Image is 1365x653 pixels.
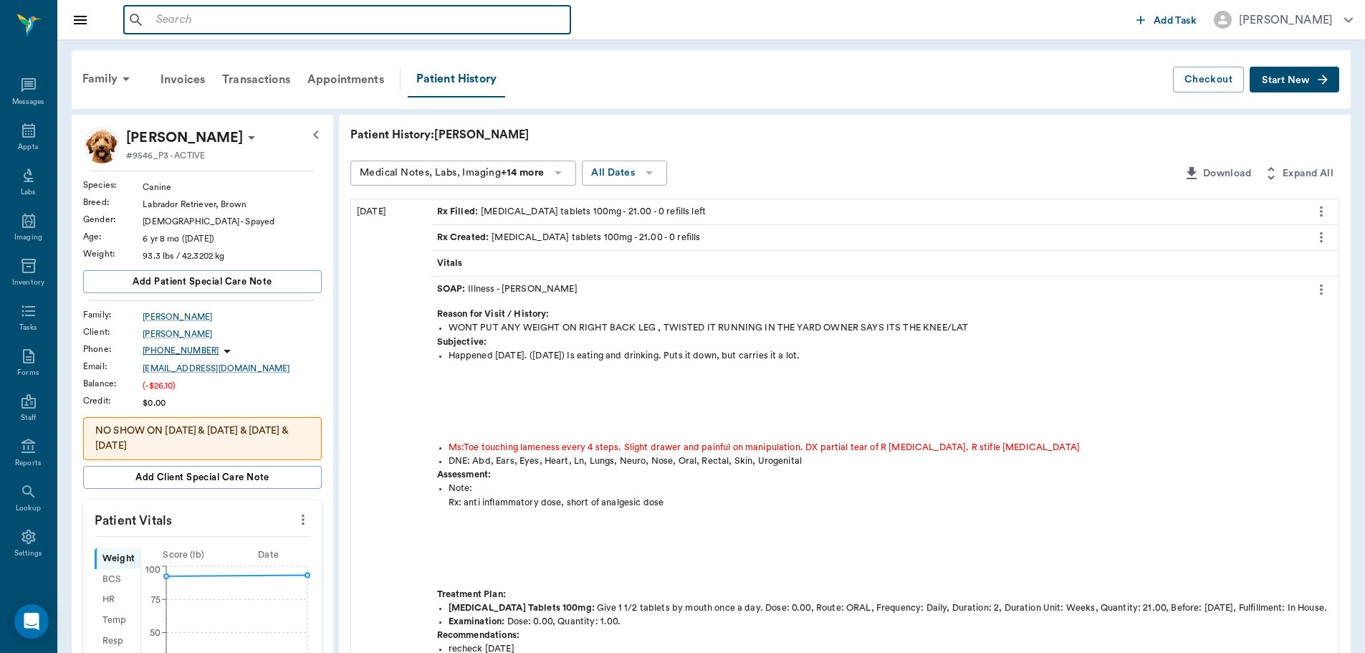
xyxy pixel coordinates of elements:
a: Transactions [214,62,299,97]
div: Balance : [83,377,143,390]
p: NO SHOW ON [DATE] & [DATE] & [DATE] & [DATE] [95,424,310,454]
span: . [618,617,621,626]
div: Weight [95,548,140,569]
div: Species : [83,178,143,191]
div: Messages [12,97,45,108]
p: [PHONE_NUMBER] [143,345,219,357]
button: Add Task [1131,6,1202,33]
div: HR [95,590,140,611]
div: WONT PUT ANY WEIGHT ON RIGHT BACK LEG , TWISTED IT RUNNING IN THE YARD OWNER SAYS ITS THE KNEE/LAT [449,321,1333,335]
b: +14 more [501,168,544,178]
a: [EMAIL_ADDRESS][DOMAIN_NAME] [143,362,322,375]
div: DNE: Abd, Ears, Eyes, Heart, Ln, Lungs, Neuro, Nose, Oral, Rectal, Skin, Urogenital [449,454,1333,468]
div: [MEDICAL_DATA] tablets 100mg - 21.00 - 0 refills left [437,205,706,219]
strong: Treatment Plan: [437,590,506,599]
div: Settings [14,548,43,559]
span: Vitals [437,257,466,270]
div: [MEDICAL_DATA] tablets 100mg - 21.00 - 0 refills [437,231,701,244]
button: Add client Special Care Note [83,466,322,489]
div: Age : [83,230,143,243]
div: Ms : Toe touching lameness every 4 steps. Slight drawer and painful on manipulation. DX partial t... [449,441,1333,454]
div: Illness - [PERSON_NAME] [437,282,578,296]
div: Resp [95,631,140,652]
tspan: 50 [150,629,161,637]
div: Forms [17,368,39,378]
a: Appointments [299,62,393,97]
div: Family [74,62,143,96]
button: more [1310,225,1333,249]
div: Breed : [83,196,143,209]
div: Labs [21,187,36,198]
button: more [292,507,315,532]
div: Canine [143,181,322,194]
p: #9546_P3 - ACTIVE [126,149,205,162]
p: Happened [DATE]. ([DATE]) Is eating and drinking. Puts it down, but carries it a lot. [449,349,1333,363]
strong: [MEDICAL_DATA] Tablets 100mg : [449,604,595,612]
a: Invoices [152,62,214,97]
button: Add patient Special Care Note [83,270,322,293]
div: Appts [18,142,38,153]
span: Rx Filled : [437,205,482,219]
div: [PERSON_NAME] [143,328,322,340]
button: Checkout [1173,67,1244,93]
strong: Subjective: [437,338,487,346]
div: Credit : [83,394,143,407]
div: BCS [95,569,140,590]
button: Download [1177,161,1257,187]
div: Dose: 0.00, Quantity: 1.00 [449,615,1333,629]
strong: Reason for Visit / History: [437,310,550,318]
tspan: 75 [151,595,161,604]
tspan: 100 [145,566,160,574]
button: [PERSON_NAME] [1202,6,1364,33]
div: Dose: 0.00, Route: ORAL, Frequency: Daily, Duration: 2, Duration Unit: Weeks, Quantity: 21.00, Be... [449,601,1333,615]
div: Inventory [12,277,44,288]
span: Add client Special Care Note [135,470,269,485]
p: Rx: anti inflammatory dose, short of analgesic dose [449,496,1333,510]
strong: Examination : [449,617,505,626]
span: . [1324,604,1327,612]
div: Note : [449,482,1333,587]
div: (-$26.10) [143,379,322,392]
div: $0.00 [143,396,322,409]
span: Rx Created : [437,231,492,244]
p: Patient History: [PERSON_NAME] [350,126,780,143]
div: Weight : [83,247,143,260]
div: Gender : [83,213,143,226]
a: [PERSON_NAME] [143,310,322,323]
p: Patient Vitals [83,500,322,536]
div: Phone : [83,343,143,356]
div: Date [226,548,311,562]
div: Family : [83,308,143,321]
div: 6 yr 8 mo ([DATE]) [143,232,322,245]
div: Email : [83,360,143,373]
div: [PERSON_NAME] [1239,11,1333,29]
div: Temp [95,610,140,631]
div: Tasks [19,323,37,333]
div: Staff [21,413,36,424]
div: Open Intercom Messenger [14,604,49,639]
button: All Dates [582,161,667,186]
strong: Assessment: [437,470,492,479]
button: more [1310,199,1333,224]
input: Search [150,10,565,30]
span: Give 1 1/2 tablets by mouth once a day. [597,604,765,612]
div: Imaging [14,232,42,243]
img: Profile Image [83,126,120,163]
button: Expand All [1257,161,1339,187]
a: Patient History [408,62,505,97]
span: Expand All [1283,165,1333,183]
strong: Recommendations: [437,631,519,639]
div: Ollie Bearden [126,126,243,149]
button: more [1310,277,1333,302]
div: 93.3 lbs / 42.3202 kg [143,249,322,262]
div: Client : [83,325,143,338]
span: Add patient Special Care Note [133,274,272,290]
span: SOAP : [437,282,469,296]
button: Start New [1250,67,1339,93]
